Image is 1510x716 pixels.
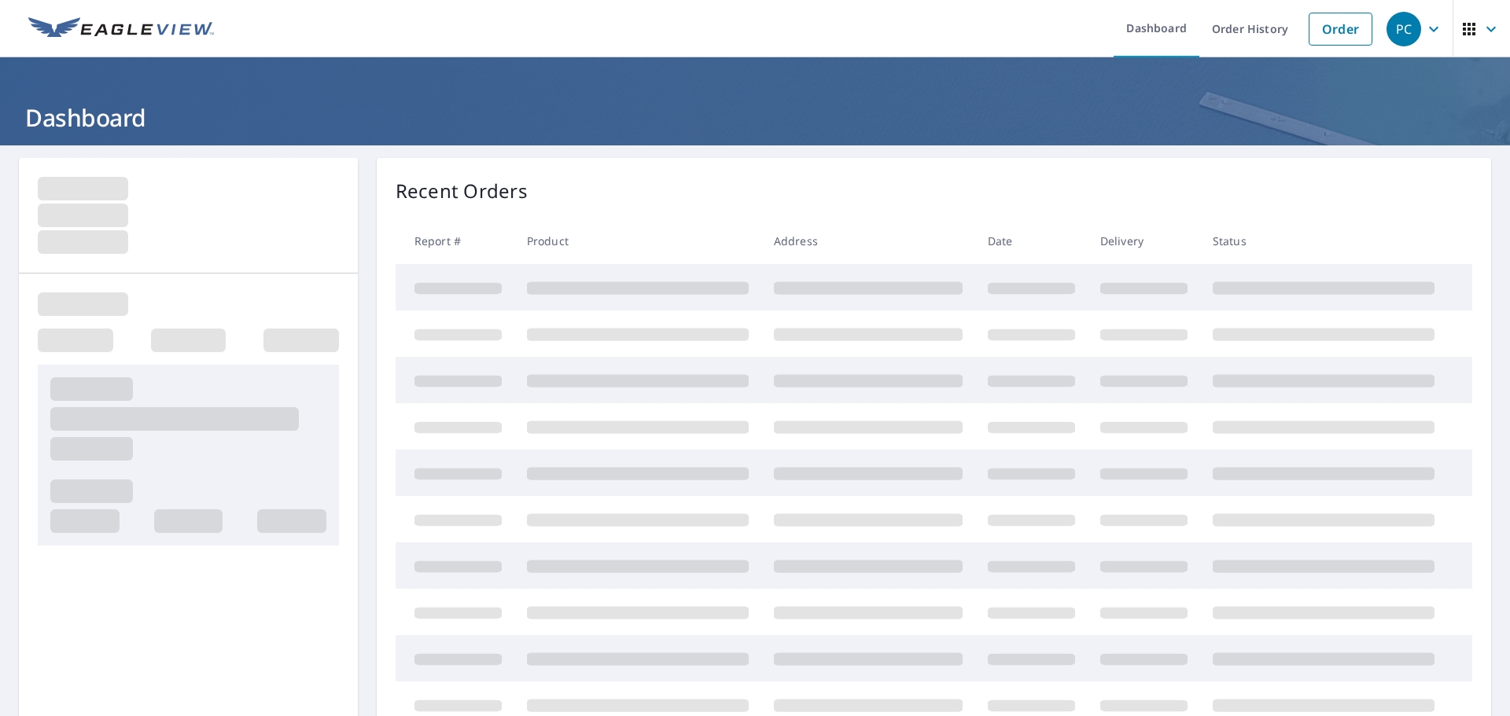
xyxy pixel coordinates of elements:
[396,218,514,264] th: Report #
[514,218,761,264] th: Product
[396,177,528,205] p: Recent Orders
[761,218,975,264] th: Address
[975,218,1088,264] th: Date
[1309,13,1372,46] a: Order
[1387,12,1421,46] div: PC
[1200,218,1447,264] th: Status
[19,101,1491,134] h1: Dashboard
[28,17,214,41] img: EV Logo
[1088,218,1200,264] th: Delivery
